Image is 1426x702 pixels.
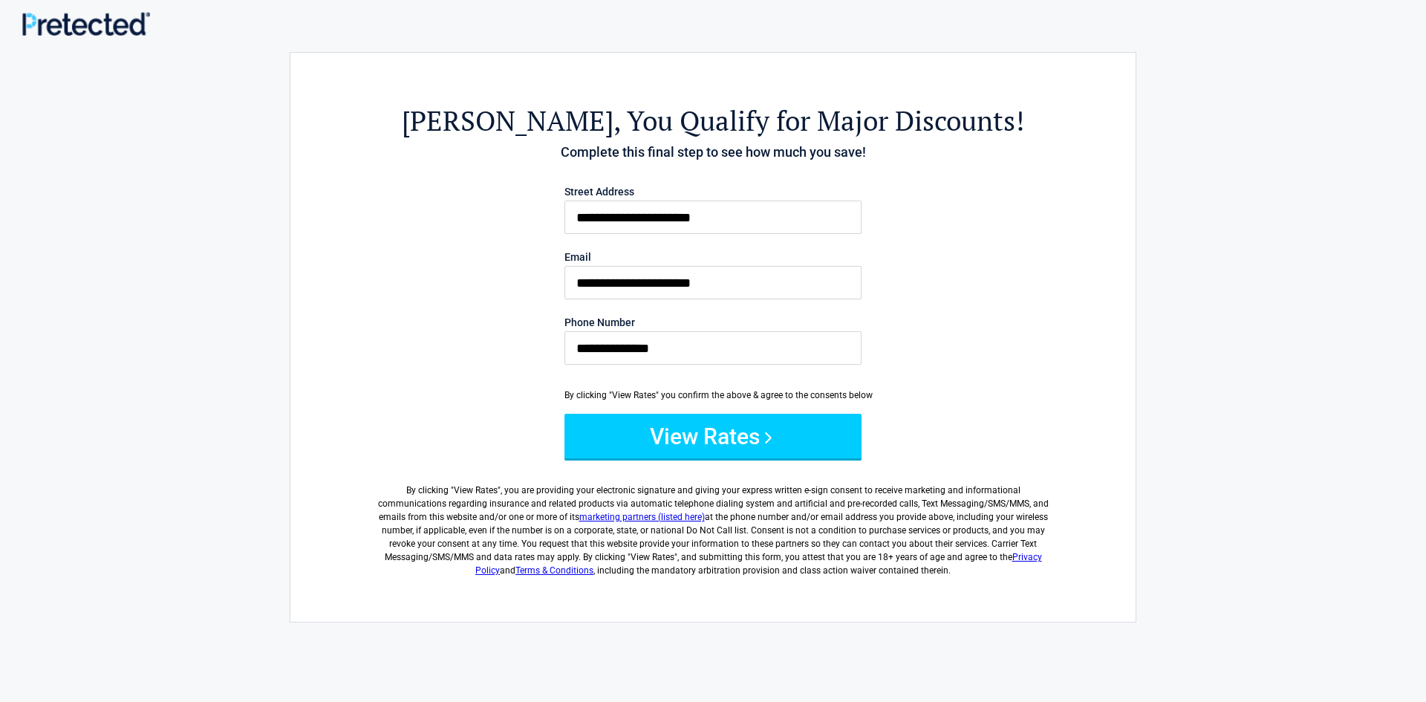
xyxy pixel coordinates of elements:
div: By clicking "View Rates" you confirm the above & agree to the consents below [564,389,862,402]
img: Main Logo [22,12,150,35]
h4: Complete this final step to see how much you save! [372,143,1054,162]
span: View Rates [454,485,498,495]
span: [PERSON_NAME] [402,103,613,139]
h2: , You Qualify for Major Discounts! [372,103,1054,139]
a: Terms & Conditions [515,565,593,576]
label: Email [564,252,862,262]
label: By clicking " ", you are providing your electronic signature and giving your express written e-si... [372,472,1054,577]
a: marketing partners (listed here) [579,512,705,522]
label: Phone Number [564,317,862,328]
label: Street Address [564,186,862,197]
button: View Rates [564,414,862,458]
